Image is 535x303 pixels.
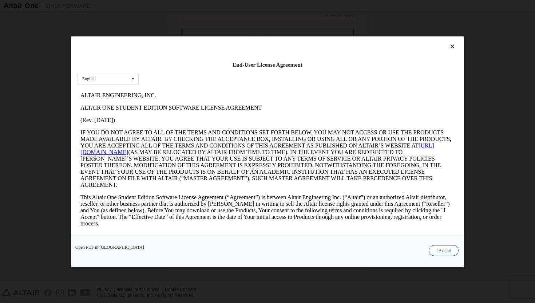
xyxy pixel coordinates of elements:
a: [URL][DOMAIN_NAME] [3,53,357,66]
p: (Rev. [DATE]) [3,28,377,34]
div: End-User License Agreement [78,61,457,68]
p: ALTAIR ONE STUDENT EDITION SOFTWARE LICENSE AGREEMENT [3,15,377,22]
p: ALTAIR ENGINEERING, INC. [3,3,377,9]
div: English [82,76,96,81]
p: IF YOU DO NOT AGREE TO ALL OF THE TERMS AND CONDITIONS SET FORTH BELOW, YOU MAY NOT ACCESS OR USE... [3,40,377,99]
button: I Accept [429,245,459,256]
p: This Altair One Student Edition Software License Agreement (“Agreement”) is between Altair Engine... [3,105,377,138]
a: Open PDF in [GEOGRAPHIC_DATA] [75,245,144,249]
